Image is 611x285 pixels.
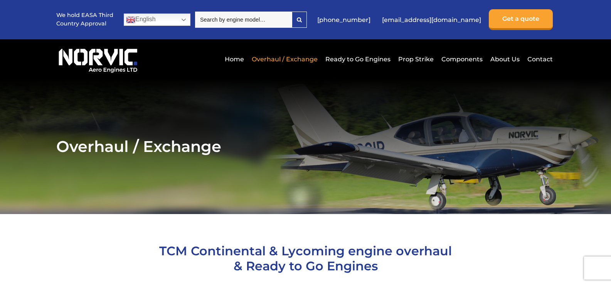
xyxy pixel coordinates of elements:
a: Home [223,50,246,69]
span: TCM Continental & Lycoming engine overhaul & Ready to Go Engines [159,243,452,273]
a: Components [439,50,485,69]
img: en [126,15,135,24]
h2: Overhaul / Exchange [56,137,554,156]
a: Overhaul / Exchange [250,50,320,69]
a: Contact [525,50,553,69]
a: English [124,13,190,26]
p: We hold EASA Third Country Approval [56,11,114,28]
a: [EMAIL_ADDRESS][DOMAIN_NAME] [378,10,485,29]
img: Norvic Aero Engines logo [56,45,139,73]
a: Prop Strike [396,50,436,69]
input: Search by engine model… [195,12,292,28]
a: Get a quote [489,9,553,30]
a: [PHONE_NUMBER] [313,10,374,29]
a: About Us [488,50,522,69]
a: Ready to Go Engines [323,50,392,69]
